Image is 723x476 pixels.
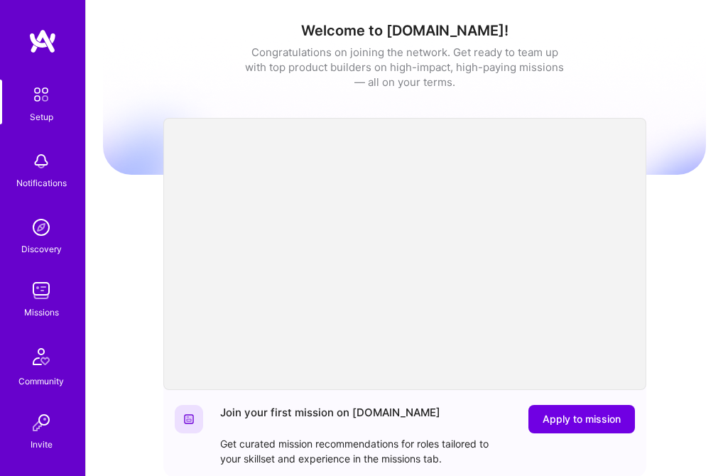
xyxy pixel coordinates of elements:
[220,405,440,433] div: Join your first mission on [DOMAIN_NAME]
[245,45,565,90] div: Congratulations on joining the network. Get ready to team up with top product builders on high-im...
[26,80,56,109] img: setup
[220,436,504,466] div: Get curated mission recommendations for roles tailored to your skillset and experience in the mis...
[27,147,55,175] img: bell
[21,242,62,256] div: Discovery
[528,405,635,433] button: Apply to mission
[30,109,53,124] div: Setup
[24,340,58,374] img: Community
[27,213,55,242] img: discovery
[103,22,706,39] h1: Welcome to [DOMAIN_NAME]!
[543,412,621,426] span: Apply to mission
[183,413,195,425] img: Website
[27,276,55,305] img: teamwork
[18,374,64,389] div: Community
[31,437,53,452] div: Invite
[27,409,55,437] img: Invite
[16,175,67,190] div: Notifications
[163,118,646,390] iframe: video
[24,305,59,320] div: Missions
[28,28,57,54] img: logo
